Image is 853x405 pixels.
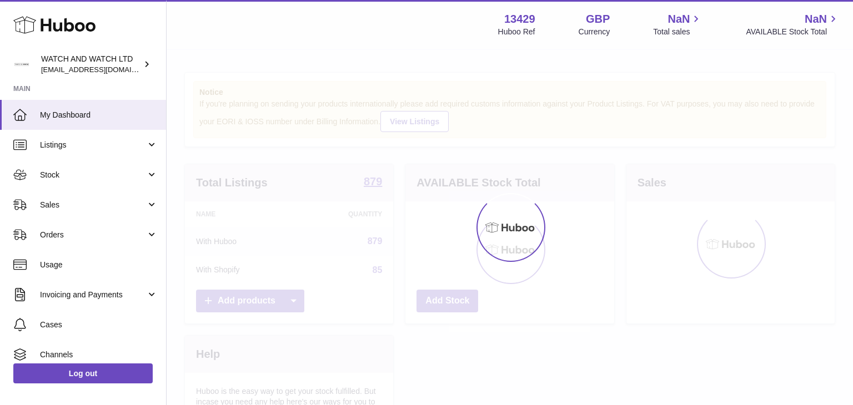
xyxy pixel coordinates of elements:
[746,27,840,37] span: AVAILABLE Stock Total
[40,350,158,360] span: Channels
[40,170,146,180] span: Stock
[40,320,158,330] span: Cases
[13,56,30,73] img: internalAdmin-13429@internal.huboo.com
[579,27,610,37] div: Currency
[805,12,827,27] span: NaN
[40,230,146,240] span: Orders
[504,12,535,27] strong: 13429
[41,54,141,75] div: WATCH AND WATCH LTD
[13,363,153,383] a: Log out
[498,27,535,37] div: Huboo Ref
[40,290,146,300] span: Invoicing and Payments
[40,140,146,150] span: Listings
[746,12,840,37] a: NaN AVAILABLE Stock Total
[40,260,158,270] span: Usage
[653,27,703,37] span: Total sales
[653,12,703,37] a: NaN Total sales
[41,65,163,74] span: [EMAIL_ADDRESS][DOMAIN_NAME]
[40,110,158,120] span: My Dashboard
[668,12,690,27] span: NaN
[586,12,610,27] strong: GBP
[40,200,146,210] span: Sales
